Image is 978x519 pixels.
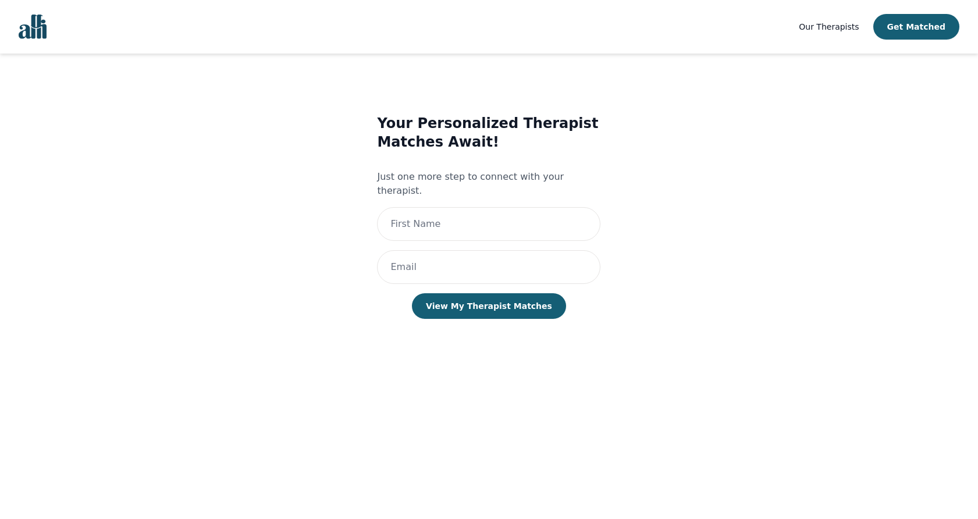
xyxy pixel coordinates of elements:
[412,293,566,319] button: View My Therapist Matches
[19,15,47,39] img: alli logo
[799,20,859,34] a: Our Therapists
[377,207,600,241] input: First Name
[377,114,600,151] h3: Your Personalized Therapist Matches Await!
[377,170,600,198] p: Just one more step to connect with your therapist.
[873,14,959,40] button: Get Matched
[377,250,600,284] input: Email
[799,22,859,31] span: Our Therapists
